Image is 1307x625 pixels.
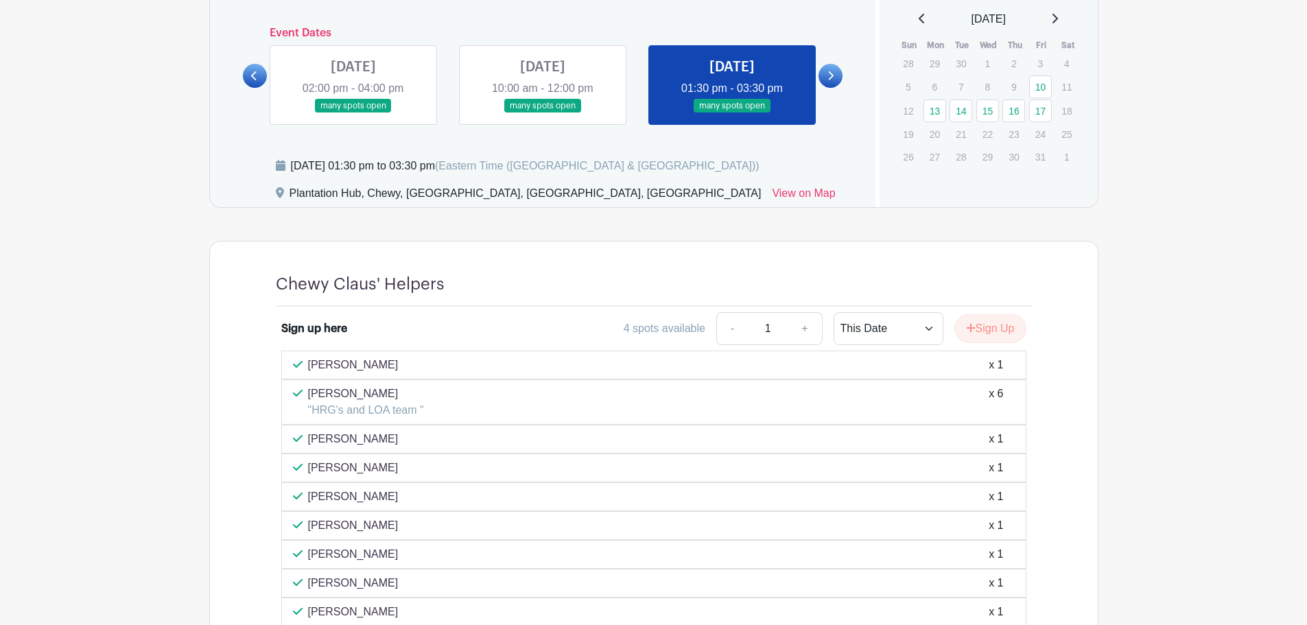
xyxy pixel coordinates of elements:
[290,185,762,207] div: Plantation Hub, Chewy, [GEOGRAPHIC_DATA], [GEOGRAPHIC_DATA], [GEOGRAPHIC_DATA]
[267,27,819,40] h6: Event Dates
[1055,53,1078,74] p: 4
[308,386,424,402] p: [PERSON_NAME]
[1002,123,1025,145] p: 23
[989,517,1003,534] div: x 1
[716,312,748,345] a: -
[1029,146,1052,167] p: 31
[897,146,919,167] p: 26
[1029,99,1052,122] a: 17
[989,357,1003,373] div: x 1
[1002,76,1025,97] p: 9
[976,99,999,122] a: 15
[1055,146,1078,167] p: 1
[897,100,919,121] p: 12
[1055,123,1078,145] p: 25
[1029,53,1052,74] p: 3
[976,123,999,145] p: 22
[276,274,445,294] h4: Chewy Claus' Helpers
[923,53,946,74] p: 29
[624,320,705,337] div: 4 spots available
[950,123,972,145] p: 21
[1029,123,1052,145] p: 24
[1028,38,1055,52] th: Fri
[896,38,923,52] th: Sun
[1055,76,1078,97] p: 11
[976,76,999,97] p: 8
[976,38,1002,52] th: Wed
[1002,38,1028,52] th: Thu
[308,517,399,534] p: [PERSON_NAME]
[281,320,347,337] div: Sign up here
[950,53,972,74] p: 30
[950,76,972,97] p: 7
[308,357,399,373] p: [PERSON_NAME]
[949,38,976,52] th: Tue
[1055,100,1078,121] p: 18
[897,76,919,97] p: 5
[989,460,1003,476] div: x 1
[308,460,399,476] p: [PERSON_NAME]
[923,38,950,52] th: Mon
[1029,75,1052,98] a: 10
[923,123,946,145] p: 20
[950,99,972,122] a: 14
[989,488,1003,505] div: x 1
[308,575,399,591] p: [PERSON_NAME]
[308,431,399,447] p: [PERSON_NAME]
[923,146,946,167] p: 27
[788,312,822,345] a: +
[435,160,760,172] span: (Eastern Time ([GEOGRAPHIC_DATA] & [GEOGRAPHIC_DATA]))
[923,99,946,122] a: 13
[1002,99,1025,122] a: 16
[989,575,1003,591] div: x 1
[308,604,399,620] p: [PERSON_NAME]
[897,123,919,145] p: 19
[989,546,1003,563] div: x 1
[989,604,1003,620] div: x 1
[954,314,1026,343] button: Sign Up
[972,11,1006,27] span: [DATE]
[923,76,946,97] p: 6
[989,386,1003,418] div: x 6
[1002,146,1025,167] p: 30
[976,53,999,74] p: 1
[976,146,999,167] p: 29
[308,488,399,505] p: [PERSON_NAME]
[308,546,399,563] p: [PERSON_NAME]
[291,158,760,174] div: [DATE] 01:30 pm to 03:30 pm
[772,185,835,207] a: View on Map
[308,402,424,418] p: "HRG's and LOA team "
[897,53,919,74] p: 28
[989,431,1003,447] div: x 1
[1002,53,1025,74] p: 2
[1055,38,1081,52] th: Sat
[950,146,972,167] p: 28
